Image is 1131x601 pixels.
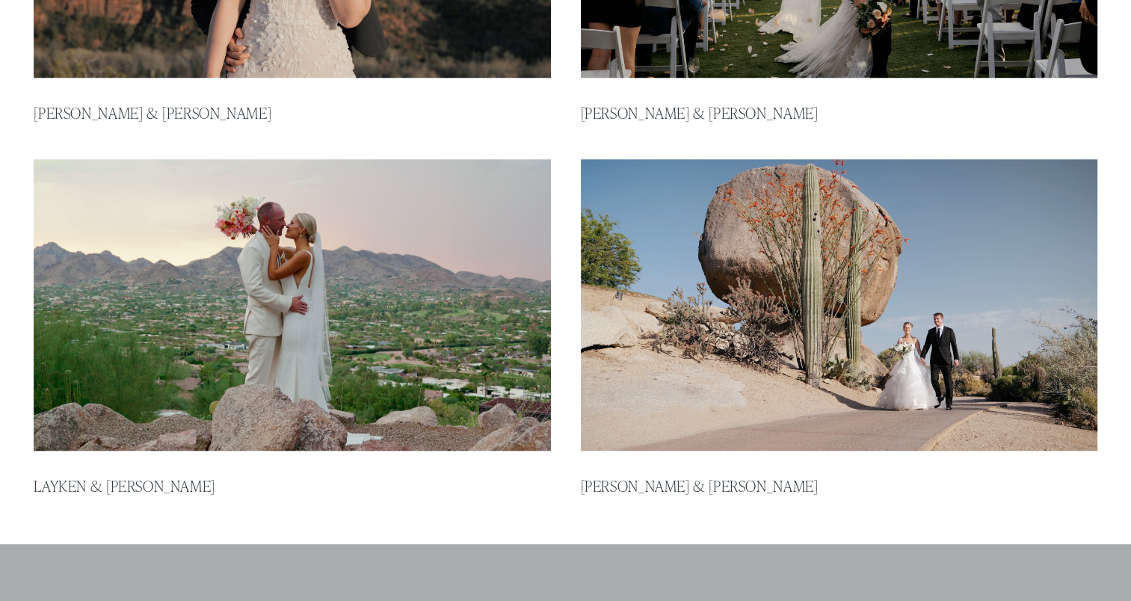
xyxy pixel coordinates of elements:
a: [PERSON_NAME] & [PERSON_NAME] [581,102,819,123]
a: Layken & [PERSON_NAME] [34,475,215,496]
img: Corissa &amp; Ryan [578,158,1100,453]
a: [PERSON_NAME] & [PERSON_NAME] [34,102,271,123]
img: Layken &amp; Josh [31,158,553,453]
a: [PERSON_NAME] & [PERSON_NAME] [581,475,819,496]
